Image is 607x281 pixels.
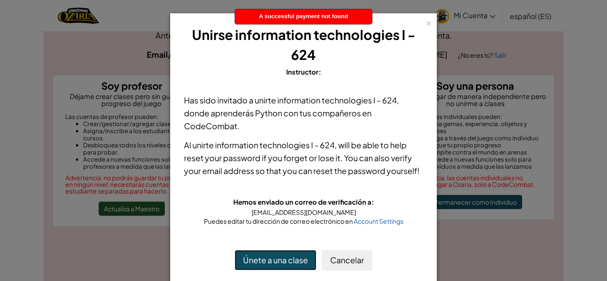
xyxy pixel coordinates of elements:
button: Cancelar [322,250,372,270]
span: A successful payment not found [259,13,348,20]
span: Unirse [192,26,233,43]
div: × [426,17,432,27]
button: Únete a una clase [235,250,316,270]
span: Al unirte [184,140,215,150]
span: Instructor: [286,67,321,76]
a: Account Settings [354,217,403,225]
div: [EMAIL_ADDRESS][DOMAIN_NAME] [184,208,423,217]
span: , [335,140,338,150]
span: will be able to help reset your password if you forget or lose it. You can also verify your email... [184,140,419,176]
span: information technologies I - 624 [235,26,415,63]
span: information technologies I - 624 [215,140,335,150]
span: Hemos enviado un correo de verificación a: [233,198,374,206]
span: Has sido invitado a unirte [184,95,277,105]
span: Python [255,108,282,118]
span: Puedes editar tu dirección de correo electrónico en [204,217,354,225]
span: information technologies I - 624 [277,95,397,105]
